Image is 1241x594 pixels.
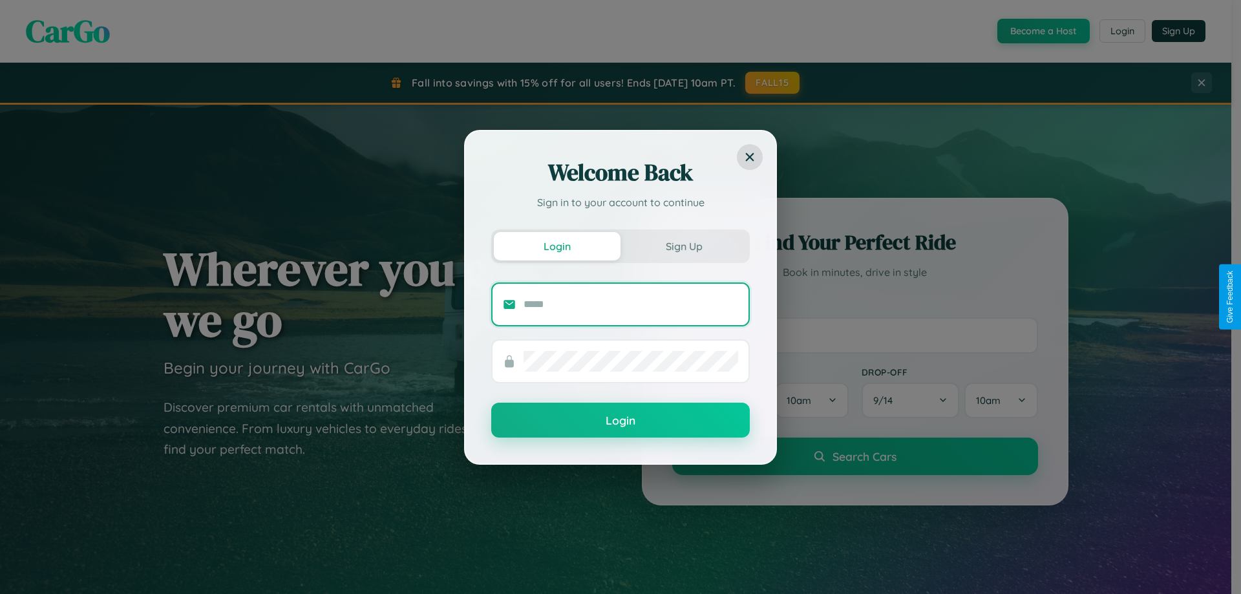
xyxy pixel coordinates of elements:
[494,232,620,260] button: Login
[491,157,750,188] h2: Welcome Back
[491,195,750,210] p: Sign in to your account to continue
[491,403,750,438] button: Login
[620,232,747,260] button: Sign Up
[1225,271,1235,323] div: Give Feedback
